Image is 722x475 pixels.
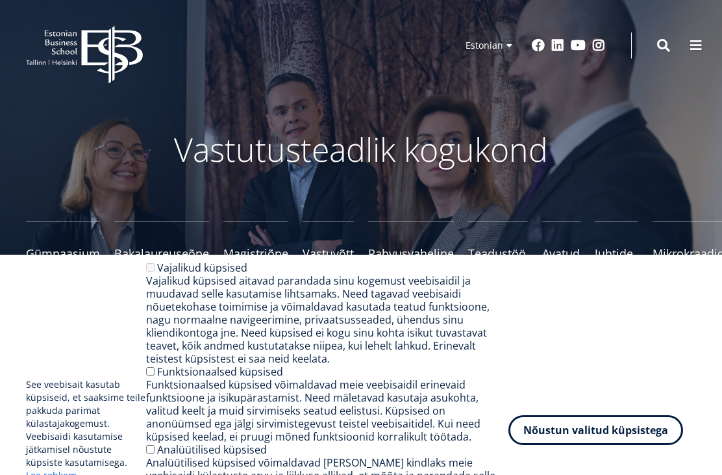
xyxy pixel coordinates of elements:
p: Vastutusteadlik kogukond [26,130,696,169]
span: Vastuvõtt ülikooli [303,247,354,273]
a: Avatud Ülikool [542,221,580,286]
span: Rahvusvaheline kogemus [368,247,454,273]
span: Gümnaasium [26,247,100,260]
a: Linkedin [551,39,564,52]
a: Facebook [532,39,545,52]
div: Funktsionaalsed küpsised võimaldavad meie veebisaidil erinevaid funktsioone ja isikupärastamist. ... [146,378,508,443]
span: Juhtide koolitus [595,247,638,273]
label: Analüütilised küpsised [157,443,267,457]
a: Gümnaasium [26,221,100,286]
span: Bakalaureuseõpe [114,247,209,260]
button: Nõustun valitud küpsistega [508,415,683,445]
a: Vastuvõtt ülikooli [303,221,354,286]
a: Juhtide koolitus [595,221,638,286]
label: Funktsionaalsed küpsised [157,365,283,379]
div: Vajalikud küpsised aitavad parandada sinu kogemust veebisaidil ja muudavad selle kasutamise lihts... [146,274,508,365]
a: Teadustöö ja doktoriõpe [468,221,528,286]
span: Avatud Ülikool [542,247,580,273]
a: Bakalaureuseõpe [114,221,209,286]
a: Instagram [592,39,605,52]
label: Vajalikud küpsised [157,261,247,275]
a: Magistriõpe [223,221,288,286]
span: Magistriõpe [223,247,288,260]
a: Rahvusvaheline kogemus [368,221,454,286]
span: Teadustöö ja doktoriõpe [468,247,528,286]
a: Youtube [571,39,586,52]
